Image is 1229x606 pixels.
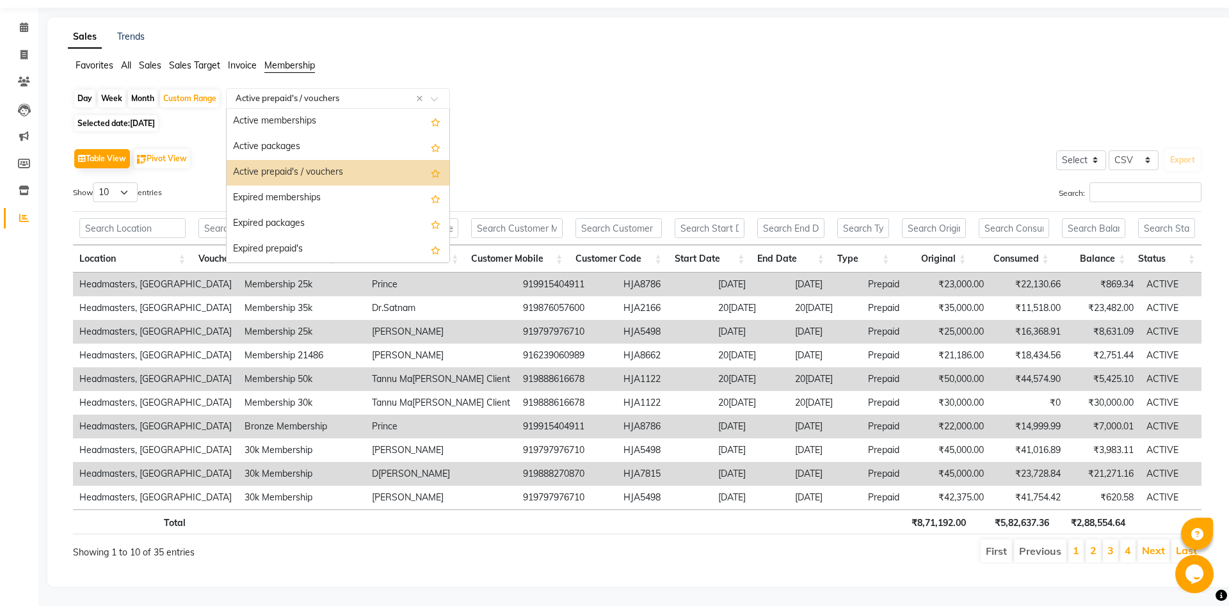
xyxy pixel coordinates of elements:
button: Pivot View [134,149,190,168]
th: Start Date: activate to sort column ascending [668,245,751,273]
div: Month [128,90,157,108]
td: [DATE] [789,273,861,296]
input: Search Status [1138,218,1195,238]
label: Show entries [73,182,162,202]
td: [DATE] [789,438,861,462]
td: [PERSON_NAME] [365,320,517,344]
td: Headmasters, [GEOGRAPHIC_DATA] [73,296,238,320]
span: Add this report to Favorites List [431,242,440,257]
div: Expired packages [227,211,449,237]
td: ₹7,000.01 [1067,415,1140,438]
td: Headmasters, [GEOGRAPHIC_DATA] [73,367,238,391]
button: Table View [74,149,130,168]
td: Headmasters, [GEOGRAPHIC_DATA] [73,486,238,509]
td: ₹8,631.09 [1067,320,1140,344]
input: Search End Date [757,218,824,238]
input: Search Original [902,218,966,238]
th: Location: activate to sort column ascending [73,245,192,273]
div: Custom Range [160,90,220,108]
td: 919915404911 [517,273,617,296]
td: ₹11,518.00 [990,296,1067,320]
td: HJA1122 [617,367,712,391]
td: [DATE] [789,344,861,367]
span: All [121,60,131,71]
span: Clear all [416,92,427,106]
td: 30k Membership [238,486,365,509]
td: [DATE] [712,486,789,509]
td: ₹44,574.90 [990,367,1067,391]
td: HJA5498 [617,438,712,462]
td: HJA1122 [617,391,712,415]
th: Status: activate to sort column ascending [1132,245,1201,273]
td: Tannu Ma[PERSON_NAME] Client [365,367,517,391]
td: [DATE] [789,320,861,344]
td: ACTIVE [1140,391,1201,415]
td: [DATE] [712,462,789,486]
th: Consumed: activate to sort column ascending [972,245,1056,273]
td: ₹869.34 [1067,273,1140,296]
td: ₹25,000.00 [918,320,991,344]
td: 916239060989 [517,344,617,367]
td: 919797976710 [517,486,617,509]
th: End Date: activate to sort column ascending [751,245,831,273]
input: Search Start Date [675,218,745,238]
td: ₹5,425.10 [1067,367,1140,391]
th: Voucher Name: activate to sort column ascending [192,245,343,273]
div: Expired memberships [227,186,449,211]
td: ₹22,000.00 [918,415,991,438]
span: Sales Target [169,60,220,71]
td: ACTIVE [1140,415,1201,438]
td: ₹45,000.00 [918,438,991,462]
td: ₹42,375.00 [918,486,991,509]
td: Prepaid [862,273,918,296]
a: Last [1176,544,1197,557]
td: Headmasters, [GEOGRAPHIC_DATA] [73,344,238,367]
img: pivot.png [137,155,147,164]
td: Dr.Satnam [365,296,517,320]
td: 20[DATE] [712,367,789,391]
td: ₹2,751.44 [1067,344,1140,367]
td: Membership 25k [238,273,365,296]
a: Trends [117,31,145,42]
td: ₹45,000.00 [918,462,991,486]
td: 20[DATE] [712,296,789,320]
input: Search Customer Mobile [471,218,563,238]
td: HJA7815 [617,462,712,486]
td: Prepaid [862,462,918,486]
input: Search Balance [1062,218,1126,238]
td: Headmasters, [GEOGRAPHIC_DATA] [73,462,238,486]
th: Balance: activate to sort column ascending [1056,245,1132,273]
td: 20[DATE] [712,344,789,367]
th: Type: activate to sort column ascending [831,245,896,273]
span: Add this report to Favorites List [431,191,440,206]
div: Week [98,90,125,108]
td: Membership 50k [238,367,365,391]
td: Prepaid [862,367,918,391]
td: Membership 35k [238,296,365,320]
th: Customer Code: activate to sort column ascending [569,245,668,273]
td: Tannu Ma[PERSON_NAME] Client [365,391,517,415]
td: Headmasters, [GEOGRAPHIC_DATA] [73,391,238,415]
td: 919797976710 [517,320,617,344]
select: Showentries [93,182,138,202]
td: [DATE] [789,462,861,486]
td: Bronze Membership [238,415,365,438]
td: [DATE] [789,415,861,438]
td: ₹41,016.89 [990,438,1067,462]
td: Membership 21486 [238,344,365,367]
td: ₹23,482.00 [1067,296,1140,320]
td: ₹18,434.56 [990,344,1067,367]
td: ACTIVE [1140,320,1201,344]
td: ₹23,728.84 [990,462,1067,486]
label: Search: [1059,182,1201,202]
div: Active packages [227,134,449,160]
td: Headmasters, [GEOGRAPHIC_DATA] [73,415,238,438]
a: 3 [1107,544,1114,557]
td: 20[DATE] [789,296,861,320]
th: ₹2,88,554.64 [1056,509,1132,534]
td: Prince [365,415,517,438]
td: ₹21,186.00 [918,344,991,367]
td: Headmasters, [GEOGRAPHIC_DATA] [73,438,238,462]
td: Prepaid [862,438,918,462]
td: ₹16,368.91 [990,320,1067,344]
